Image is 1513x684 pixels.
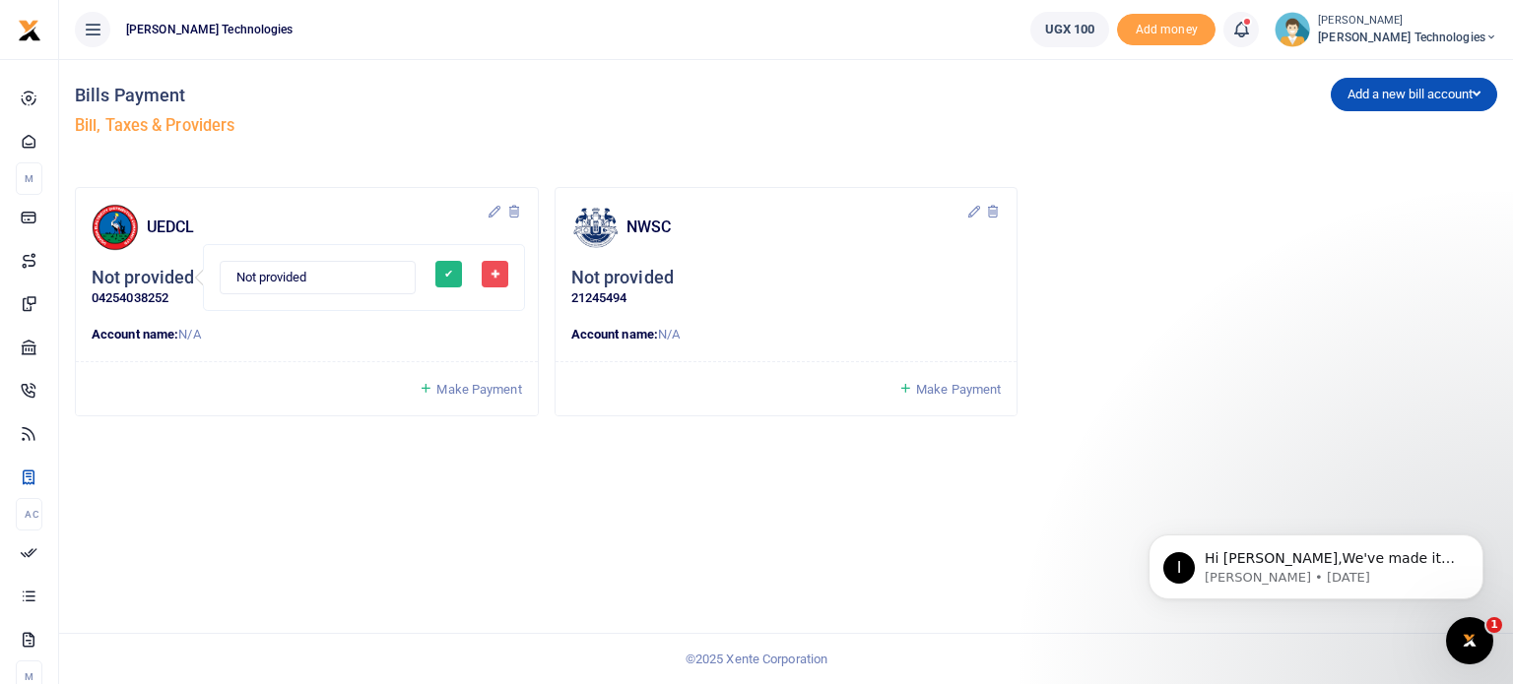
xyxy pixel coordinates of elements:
[147,217,487,238] h4: UEDCL
[92,267,522,309] div: Click to update
[92,267,194,289] h5: Not provided
[486,265,503,282] div: ✖
[92,288,522,309] p: 04254038252
[916,382,1001,397] span: Make Payment
[1117,14,1216,46] span: Add money
[18,19,41,42] img: logo-small
[1446,617,1493,664] iframe: Intercom live chat
[1275,12,1310,47] img: profile-user
[1275,12,1497,47] a: profile-user [PERSON_NAME] [PERSON_NAME] Technologies
[1119,493,1513,631] iframe: Intercom notifications message
[16,498,42,530] li: Ac
[436,382,521,397] span: Make Payment
[1045,20,1095,39] span: UGX 100
[898,378,1001,401] a: Make Payment
[1022,12,1118,47] li: Wallet ballance
[86,76,340,93] p: Message from Ibrahim, sent 2d ago
[18,22,41,36] a: logo-small logo-large logo-large
[571,267,674,289] h5: Not provided
[435,261,462,287] button: ✔
[16,162,42,195] li: M
[92,327,178,342] strong: Account name:
[1117,14,1216,46] li: Toup your wallet
[571,267,1002,309] div: Click to update
[1318,29,1497,46] span: [PERSON_NAME] Technologies
[419,378,521,401] a: Make Payment
[626,217,966,238] h4: NWSC
[118,21,301,38] span: [PERSON_NAME] Technologies
[1331,78,1497,111] button: Add a new bill account
[75,116,778,136] h5: Bill, Taxes & Providers
[178,327,200,342] span: N/A
[1030,12,1110,47] a: UGX 100
[75,85,778,106] h4: Bills Payment
[658,327,680,342] span: N/A
[86,57,337,152] span: Hi [PERSON_NAME],We've made it easier to get support! Use this chat to connect with our team in r...
[571,327,658,342] strong: Account name:
[1318,13,1497,30] small: [PERSON_NAME]
[571,288,1002,309] p: 21245494
[1117,21,1216,35] a: Add money
[482,261,508,287] button: ✖
[1486,617,1502,633] span: 1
